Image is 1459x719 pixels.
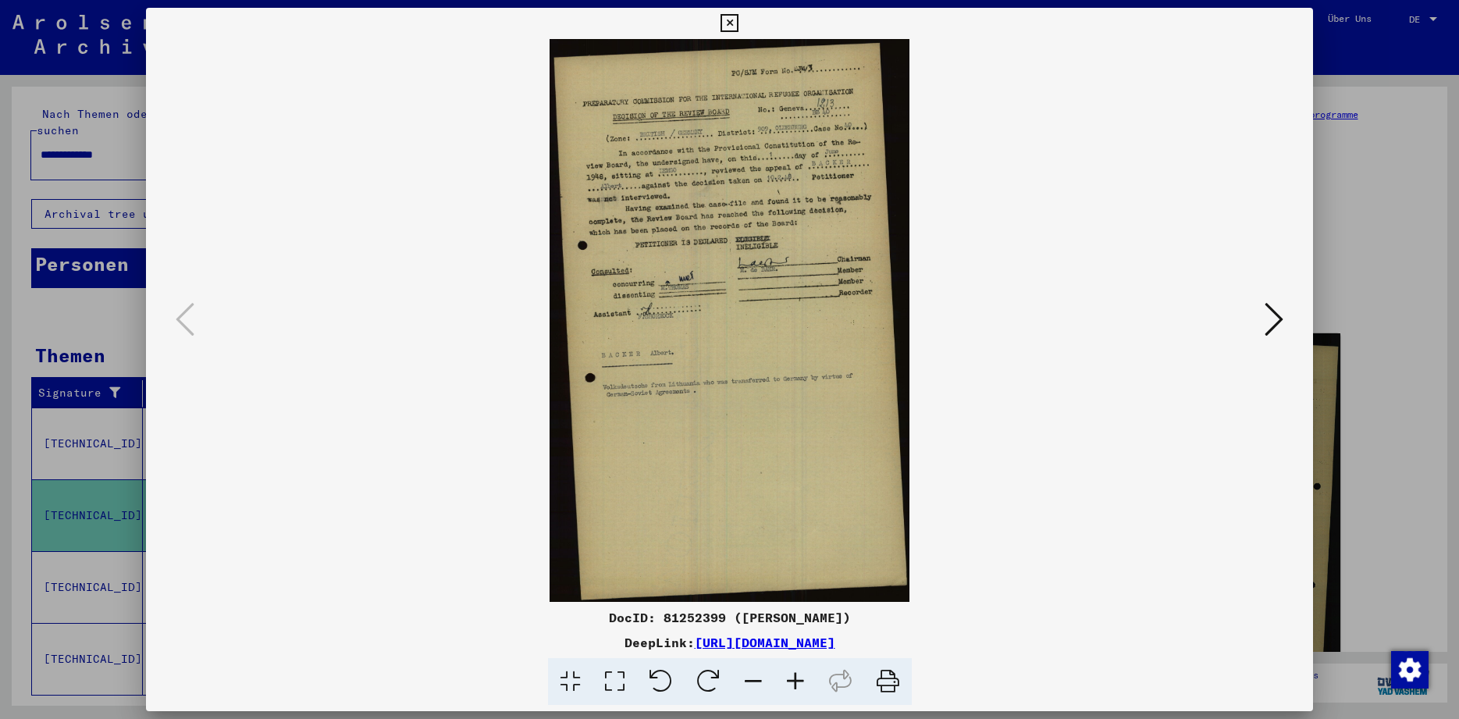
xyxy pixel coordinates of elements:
[1391,651,1429,689] img: Zustimmung ändern
[695,635,835,650] a: [URL][DOMAIN_NAME]
[199,39,1260,602] img: 001.jpg
[1390,650,1428,688] div: Zustimmung ändern
[146,633,1313,652] div: DeepLink:
[146,608,1313,627] div: DocID: 81252399 ([PERSON_NAME])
